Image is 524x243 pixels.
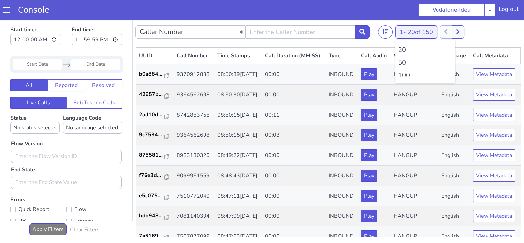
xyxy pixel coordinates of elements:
[326,44,358,65] td: INBOUND
[215,166,262,186] td: 08:47:11[DATE]
[139,131,171,139] a: 875581...
[139,151,171,159] a: f76e3d...
[326,206,358,227] td: INBOUND
[361,150,377,162] button: Play
[391,166,439,186] td: HANGUP
[326,65,358,85] td: INBOUND
[136,28,174,44] th: UUID
[245,5,355,19] input: Enter the Caller Number
[174,125,215,146] td: 8983130320
[326,85,358,105] td: INBOUND
[139,50,171,58] a: b0a884...
[439,125,470,146] td: English
[215,125,262,146] td: 08:49:22[DATE]
[326,166,358,186] td: INBOUND
[139,151,165,159] p: f76e3d...
[63,102,122,114] select: Language Code
[174,146,215,166] td: 9099951559
[391,105,439,125] td: HANGUP
[262,105,326,125] td: 00:03
[139,192,171,200] a: bdb948...
[361,170,377,182] button: Play
[473,48,515,60] button: View Metadata
[473,129,515,141] button: View Metadata
[139,91,165,99] p: 2ad10d...
[139,192,165,200] p: bdb948...
[398,25,452,35] li: 20
[139,212,171,220] a: 7a6169...
[391,28,439,44] th: Status
[262,206,326,227] td: 00:00
[473,210,515,222] button: View Metadata
[473,109,515,121] button: View Metadata
[439,166,470,186] td: English
[358,28,391,44] th: Call Audio
[10,185,66,194] label: Quick Report
[361,109,377,121] button: Play
[72,14,122,26] input: End time:
[391,206,439,227] td: HANGUP
[361,129,377,141] button: Play
[72,4,122,28] label: End time:
[85,59,122,71] button: Resolved
[326,105,358,125] td: INBOUND
[174,166,215,186] td: 7510772040
[139,70,171,78] a: 42657b...
[398,50,452,60] li: 100
[262,146,326,166] td: 00:00
[439,65,470,85] td: English
[139,111,165,119] p: 9c7534...
[215,146,262,166] td: 08:48:43[DATE]
[174,206,215,227] td: 7507877099
[66,185,122,194] label: Flow
[439,105,470,125] td: English
[326,28,358,44] th: Type
[391,146,439,166] td: HANGUP
[473,190,515,202] button: View Metadata
[262,65,326,85] td: 00:00
[215,65,262,85] td: 08:50:30[DATE]
[262,44,326,65] td: 00:00
[470,28,520,44] th: Call Metadata
[473,150,515,162] button: View Metadata
[10,4,61,28] label: Start time:
[408,8,433,16] span: 20 of 150
[361,48,377,60] button: Play
[439,146,470,166] td: English
[391,125,439,146] td: HANGUP
[391,44,439,65] td: HANGUP
[139,172,171,180] a: e5c075...
[139,212,165,220] p: 7a6169...
[391,85,439,105] td: HANGUP
[418,4,485,16] button: Vodafone-Idea
[215,186,262,206] td: 08:47:09[DATE]
[361,89,377,101] button: Play
[326,125,358,146] td: INBOUND
[439,186,470,206] td: English
[473,89,515,101] button: View Metadata
[215,28,262,44] th: Time Stamps
[174,186,215,206] td: 7081140304
[439,206,470,227] td: English
[47,59,85,71] button: Reported
[10,94,60,114] label: Status
[473,69,515,81] button: View Metadata
[10,102,60,114] select: Status
[361,69,377,81] button: Play
[174,85,215,105] td: 8742853755
[398,38,452,48] li: 50
[215,206,262,227] td: 08:47:03[DATE]
[10,5,57,15] a: Console
[262,28,326,44] th: Call Duration (MM:SS)
[10,59,48,71] button: All
[139,91,171,99] a: 2ad10d...
[13,39,62,50] input: Start Date
[326,186,358,206] td: INBOUND
[215,85,262,105] td: 08:50:15[DATE]
[10,77,67,89] button: Live Calls
[11,130,122,143] input: Enter the Flow Version ID
[66,197,122,206] label: Latency
[262,85,326,105] td: 00:11
[139,50,165,58] p: b0a884...
[499,5,519,16] div: Log out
